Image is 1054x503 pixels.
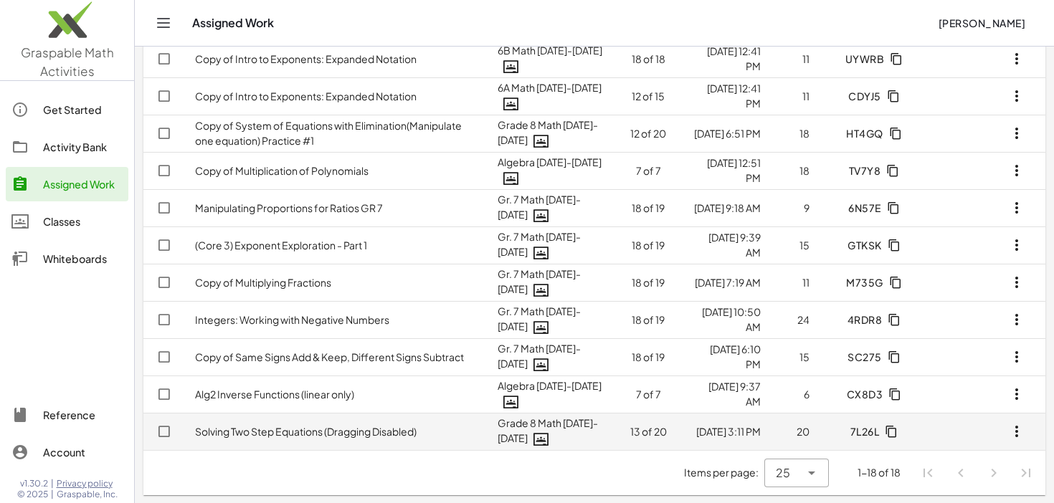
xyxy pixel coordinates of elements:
div: 1-18 of 18 [858,465,901,480]
span: TV7Y8 [848,164,880,177]
td: [DATE] 6:10 PM [682,338,772,375]
td: [DATE] 7:19 AM [682,264,772,301]
td: 18 [772,152,821,189]
a: Whiteboards [6,241,128,276]
a: Copy of System of Equations with Elimination(Manipulate one equation) Practice #1 [195,119,462,147]
td: 12 of 15 [614,77,682,115]
td: Gr. 7 Math [DATE]-[DATE] [486,264,614,301]
span: CDYJ5 [848,90,881,102]
nav: Pagination Navigation [912,456,1043,489]
td: Gr. 7 Math [DATE]-[DATE] [486,189,614,226]
a: Solving Two Step Equations (Dragging Disabled) [195,425,417,438]
span: 4RDR8 [847,313,882,326]
button: 6N57E [837,195,908,221]
div: Assigned Work [43,176,123,193]
td: 7 of 7 [614,152,682,189]
td: 24 [772,301,821,338]
a: Copy of Multiplication of Polynomials [195,164,369,177]
span: HT4GQ [846,127,883,140]
td: Algebra [DATE]-[DATE] [486,375,614,413]
a: Copy of Same Signs Add & Keep, Different Signs Subtract [195,350,464,363]
td: Gr. 7 Math [DATE]-[DATE] [486,338,614,375]
td: Grade 8 Math [DATE]-[DATE] [486,115,614,152]
td: [DATE] 12:41 PM [682,77,772,115]
td: 6 [772,375,821,413]
span: Graspable, Inc. [57,489,118,500]
td: [DATE] 9:39 AM [682,226,772,264]
td: 18 of 18 [614,40,682,77]
td: [DATE] 9:18 AM [682,189,772,226]
span: 6N57E [848,201,881,214]
td: [DATE] 9:37 AM [682,375,772,413]
a: Privacy policy [57,478,118,489]
td: [DATE] 12:41 PM [682,40,772,77]
td: 13 of 20 [614,413,682,450]
a: Get Started [6,92,128,127]
button: SC275 [836,344,909,370]
div: Activity Bank [43,138,123,155]
a: Account [6,435,128,469]
td: 18 of 19 [614,264,682,301]
td: 18 of 19 [614,338,682,375]
button: [PERSON_NAME] [926,10,1037,36]
td: 15 [772,338,821,375]
button: HT4GQ [835,120,911,146]
a: Assigned Work [6,167,128,201]
td: 18 of 19 [614,226,682,264]
td: 12 of 20 [614,115,682,152]
button: M735G [835,269,911,295]
td: 11 [772,77,821,115]
a: Activity Bank [6,130,128,164]
td: 18 of 19 [614,301,682,338]
td: Grade 8 Math [DATE]-[DATE] [486,413,614,450]
span: | [51,489,54,500]
span: UYWRB [845,52,884,65]
td: [DATE] 10:50 AM [682,301,772,338]
a: Reference [6,398,128,432]
span: © 2025 [17,489,48,500]
button: Toggle navigation [152,11,175,34]
td: [DATE] 12:51 PM [682,152,772,189]
div: Account [43,444,123,461]
td: Algebra [DATE]-[DATE] [486,152,614,189]
td: 18 of 19 [614,189,682,226]
td: Gr. 7 Math [DATE]-[DATE] [486,301,614,338]
button: 4RDR8 [835,307,909,332]
span: CX8D3 [846,388,883,401]
span: Graspable Math Activities [21,44,114,79]
button: TV7Y8 [837,158,908,183]
a: (Core 3) Exponent Exploration - Part 1 [195,239,367,251]
span: 7L26L [850,425,879,438]
td: 15 [772,226,821,264]
td: 7 of 7 [614,375,682,413]
a: Integers: Working with Negative Numbers [195,313,389,326]
span: M735G [846,276,883,289]
td: 6B Math [DATE]-[DATE] [486,40,614,77]
span: [PERSON_NAME] [938,16,1025,29]
button: CX8D3 [835,381,910,407]
td: Gr. 7 Math [DATE]-[DATE] [486,226,614,264]
td: 20 [772,413,821,450]
span: | [51,478,54,489]
button: UYWRB [833,46,911,72]
span: v1.30.2 [20,478,48,489]
td: 18 [772,115,821,152]
span: GTKSK [848,239,882,251]
span: SC275 [848,350,882,363]
div: Whiteboards [43,250,123,267]
div: Classes [43,213,123,230]
button: CDYJ5 [837,83,908,109]
a: Copy of Intro to Exponents: Expanded Notation [195,52,417,65]
td: 11 [772,264,821,301]
a: Copy of Intro to Exponents: Expanded Notation [195,90,417,102]
td: 9 [772,189,821,226]
a: Classes [6,204,128,239]
td: [DATE] 3:11 PM [682,413,772,450]
div: Get Started [43,101,123,118]
span: 25 [776,464,790,482]
span: Items per page: [684,465,764,480]
a: Manipulating Proportions for Ratios GR 7 [195,201,383,214]
td: 6A Math [DATE]-[DATE] [486,77,614,115]
div: Reference [43,406,123,423]
button: 7L26L [838,418,906,444]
